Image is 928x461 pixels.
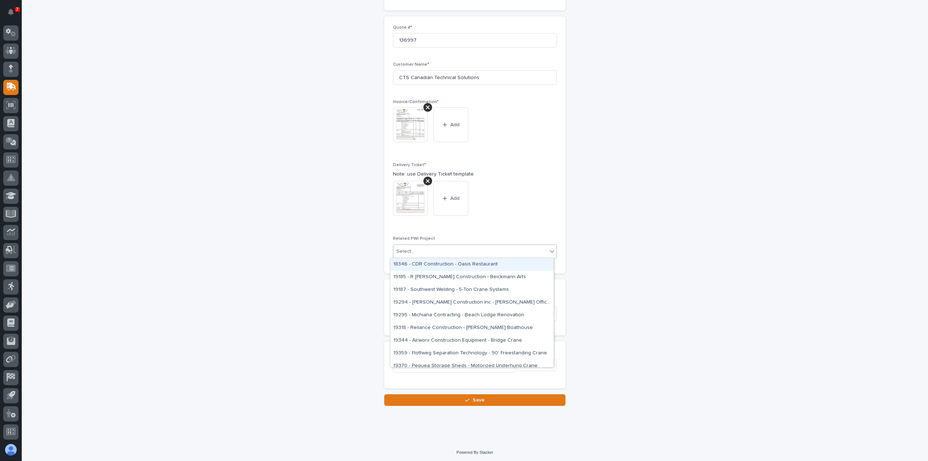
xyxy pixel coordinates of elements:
div: Select... [396,248,414,255]
span: Add [450,122,459,128]
span: Add [450,195,459,202]
div: 19318 - Reliance Construction - McNichols Boathouse [390,322,554,334]
span: Quote # [393,25,412,30]
div: Notifications7 [9,9,18,20]
span: Related PWI Project [393,236,435,241]
button: Add [434,107,468,142]
a: Powered By Stacker [456,450,493,454]
button: Add [434,181,468,216]
span: Customer Name [393,62,429,67]
div: 19187 - Southwest Welding - 5-Ton Crane Systems [390,284,554,296]
div: 19295 - Michiana Contracting - Beach Lodge Renovation [390,309,554,322]
p: Note: use Delivery Ticket template [393,170,557,178]
span: Invoice/Confirmation [393,100,439,104]
p: 7 [16,7,18,12]
div: 18346 - CDR Construction - Oasis Restaurant [390,258,554,271]
div: 19359 - Flottweg Separation Technology - 90' Freestanding Crane [390,347,554,360]
button: Notifications [3,4,18,20]
div: 19294 - J A Wagner Construction Inc - Kibbe Office mezz/stair [390,296,554,309]
span: Delivery Ticket [393,163,426,167]
div: 19185 - R Yoder Construction - Beickmann Arts [390,271,554,284]
div: 19370 - Pequea Storage Sheds - Motorized Underhung Crane [390,360,554,372]
div: 19344 - Airworx Construction Equipment - Bridge Crane [390,334,554,347]
button: users-avatar [3,442,18,457]
button: Save [384,394,565,406]
span: Save [473,397,485,403]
